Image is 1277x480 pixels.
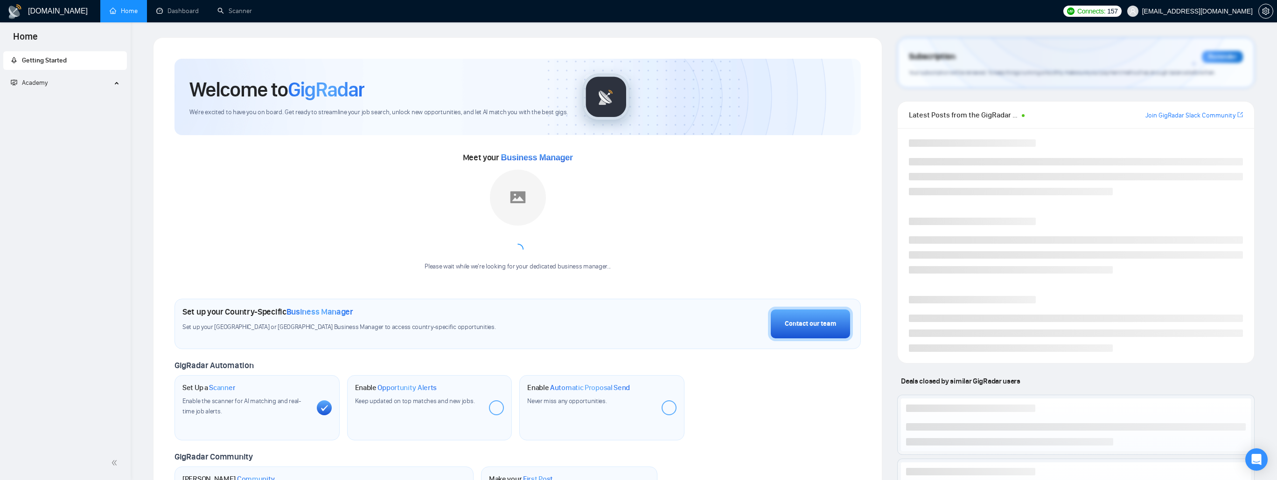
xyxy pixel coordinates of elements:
[7,4,22,19] img: logo
[288,77,364,102] span: GigRadar
[209,383,235,392] span: Scanner
[1202,51,1243,63] div: Reminder
[1237,110,1243,119] a: export
[3,51,127,70] li: Getting Started
[182,323,585,332] span: Set up your [GEOGRAPHIC_DATA] or [GEOGRAPHIC_DATA] Business Manager to access country-specific op...
[6,30,45,49] span: Home
[182,383,235,392] h1: Set Up a
[550,383,630,392] span: Automatic Proposal Send
[1245,448,1268,471] div: Open Intercom Messenger
[22,79,48,87] span: Academy
[1259,7,1273,15] span: setting
[189,77,364,102] h1: Welcome to
[174,360,253,370] span: GigRadar Automation
[768,307,853,341] button: Contact our team
[22,56,67,64] span: Getting Started
[1077,6,1105,16] span: Connects:
[583,74,629,120] img: gigradar-logo.png
[527,383,630,392] h1: Enable
[1145,110,1235,121] a: Join GigRadar Slack Community
[189,108,568,117] span: We're excited to have you on board. Get ready to streamline your job search, unlock new opportuni...
[217,7,252,15] a: searchScanner
[355,383,437,392] h1: Enable
[909,109,1019,121] span: Latest Posts from the GigRadar Community
[1258,4,1273,19] button: setting
[11,79,48,87] span: Academy
[419,262,616,271] div: Please wait while we're looking for your dedicated business manager...
[490,170,546,226] img: placeholder.png
[909,49,955,65] span: Subscription
[174,452,253,462] span: GigRadar Community
[527,397,607,405] span: Never miss any opportunities.
[355,397,475,405] span: Keep updated on top matches and new jobs.
[377,383,437,392] span: Opportunity Alerts
[11,79,17,86] span: fund-projection-screen
[463,152,573,163] span: Meet your
[1237,111,1243,118] span: export
[1067,7,1075,15] img: upwork-logo.png
[111,458,120,467] span: double-left
[785,319,836,329] div: Contact our team
[286,307,353,317] span: Business Manager
[11,57,17,63] span: rocket
[182,307,353,317] h1: Set up your Country-Specific
[1258,7,1273,15] a: setting
[501,153,573,162] span: Business Manager
[511,242,524,255] span: loading
[897,373,1024,389] span: Deals closed by similar GigRadar users
[1107,6,1117,16] span: 157
[182,397,301,415] span: Enable the scanner for AI matching and real-time job alerts.
[909,69,1215,76] span: Your subscription will be renewed. To keep things running smoothly, make sure your payment method...
[110,7,138,15] a: homeHome
[1130,8,1136,14] span: user
[156,7,199,15] a: dashboardDashboard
